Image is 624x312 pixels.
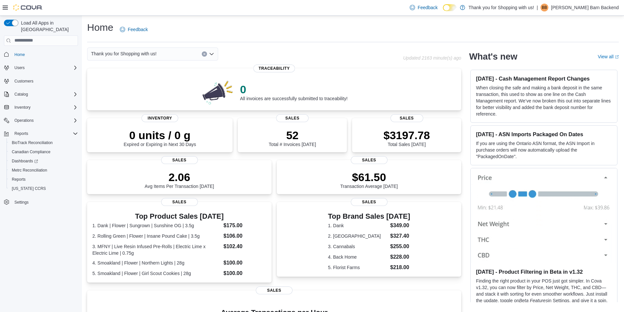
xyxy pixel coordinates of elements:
a: Feedback [117,23,150,36]
span: Users [12,64,78,72]
button: Users [12,64,27,72]
span: BB [542,4,547,11]
a: Feedback [407,1,440,14]
p: When closing the safe and making a bank deposit in the same transaction, this used to show as one... [476,84,612,117]
p: 0 units / 0 g [124,129,196,142]
em: Beta Features [519,298,548,303]
h3: Top Product Sales [DATE] [92,212,266,220]
dt: 3. Cannabals [328,243,388,250]
dt: 2. [GEOGRAPHIC_DATA] [328,233,388,239]
dt: 4. Back Home [328,254,388,260]
span: Canadian Compliance [9,148,78,156]
button: BioTrack Reconciliation [7,138,81,147]
button: Reports [12,130,31,138]
dt: 2. Rolling Green | Flower | Insane Pound Cake | 3.5g [92,233,221,239]
span: Customers [12,77,78,85]
span: Catalog [12,90,78,98]
a: Home [12,51,28,59]
h3: [DATE] - Product Filtering in Beta in v1.32 [476,268,612,275]
button: Home [1,50,81,59]
dt: 4. Smoakland | Flower | Northern Lights | 28g [92,260,221,266]
span: Canadian Compliance [12,149,50,155]
span: Reports [12,177,26,182]
span: Washington CCRS [9,185,78,193]
div: Expired or Expiring in Next 30 Days [124,129,196,147]
a: Dashboards [7,156,81,166]
span: Operations [14,118,34,123]
button: Catalog [12,90,30,98]
span: Customers [14,79,33,84]
span: Home [12,50,78,59]
span: Metrc Reconciliation [9,166,78,174]
dd: $349.00 [390,222,410,229]
div: Budd Barn Backend [540,4,548,11]
p: [PERSON_NAME] Barn Backend [551,4,619,11]
button: Reports [7,175,81,184]
span: Feedback [128,26,148,33]
dd: $106.00 [223,232,266,240]
p: If you are using the Ontario ASN format, the ASN Import in purchase orders will now automatically... [476,140,612,160]
div: Total # Invoices [DATE] [269,129,316,147]
span: Dashboards [12,158,38,164]
h1: Home [87,21,113,34]
span: Sales [161,198,198,206]
button: Inventory [1,103,81,112]
p: Updated 2163 minute(s) ago [403,55,461,61]
dt: 5. Florist Farms [328,264,388,271]
h3: Top Brand Sales [DATE] [328,212,410,220]
span: Inventory [14,105,30,110]
button: Clear input [202,51,207,57]
button: [US_STATE] CCRS [7,184,81,193]
div: Avg Items Per Transaction [DATE] [145,171,214,189]
a: [US_STATE] CCRS [9,185,48,193]
span: Operations [12,117,78,124]
span: Reports [9,175,78,183]
dt: 1. Dank | Flower | Sungrown | Sunshine OG | 3.5g [92,222,221,229]
a: View allExternal link [598,54,619,59]
button: Metrc Reconciliation [7,166,81,175]
dd: $100.00 [223,259,266,267]
a: Reports [9,175,28,183]
dd: $327.40 [390,232,410,240]
svg: External link [615,55,619,59]
h3: [DATE] - ASN Imports Packaged On Dates [476,131,612,138]
p: $61.50 [340,171,398,184]
span: [US_STATE] CCRS [12,186,46,191]
dd: $218.00 [390,264,410,271]
span: Sales [351,156,388,164]
span: Sales [390,114,423,122]
span: BioTrack Reconciliation [9,139,78,147]
dd: $175.00 [223,222,266,229]
nav: Complex example [4,47,78,224]
p: Thank you for Shopping with us! [468,4,534,11]
p: 52 [269,129,316,142]
dt: 1. Dank [328,222,388,229]
span: Dashboards [9,157,78,165]
button: Settings [1,197,81,207]
dt: 5. Smoakland | Flower | Girl Scout Cookies | 28g [92,270,221,277]
button: Users [1,63,81,72]
p: | [537,4,538,11]
div: Total Sales [DATE] [384,129,430,147]
span: Sales [161,156,198,164]
span: Thank you for Shopping with us! [91,50,157,58]
span: Reports [12,130,78,138]
span: Settings [14,200,28,205]
dd: $102.40 [223,243,266,250]
span: Home [14,52,25,57]
span: Metrc Reconciliation [12,168,47,173]
button: Catalog [1,90,81,99]
h3: [DATE] - Cash Management Report Changes [476,75,612,82]
a: BioTrack Reconciliation [9,139,55,147]
span: Sales [351,198,388,206]
span: Sales [276,114,309,122]
img: 0 [201,79,235,105]
span: Feedback [418,4,438,11]
span: Sales [256,286,293,294]
span: Load All Apps in [GEOGRAPHIC_DATA] [18,20,78,33]
a: Settings [12,198,31,206]
a: Canadian Compliance [9,148,53,156]
dd: $100.00 [223,269,266,277]
button: Inventory [12,103,33,111]
button: Customers [1,76,81,86]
